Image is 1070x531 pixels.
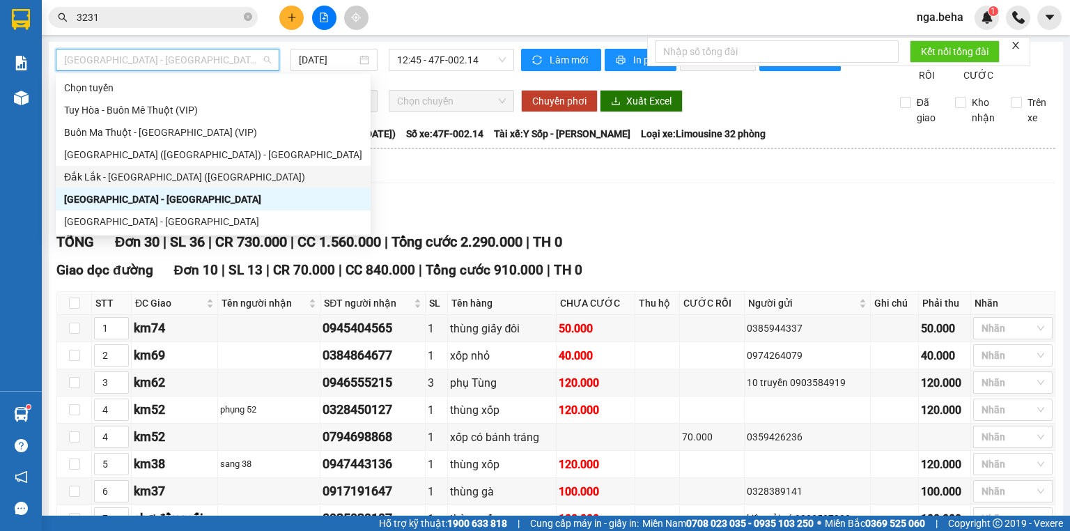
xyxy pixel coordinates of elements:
td: 0947443136 [320,451,426,478]
div: 120.000 [921,456,968,473]
div: km69 [134,346,215,365]
div: 100.000 [921,483,968,500]
div: 1 [428,429,444,446]
td: 0946555215 [320,369,426,397]
div: 120.000 [921,401,968,419]
span: Hỗ trợ kỹ thuật: [379,516,507,531]
input: Tìm tên, số ĐT hoặc mã đơn [77,10,241,25]
td: sang 38 [218,451,320,478]
div: 10 truyền 0903584919 [747,375,868,390]
sup: 1 [26,405,31,409]
div: xốp nhỏ [450,347,555,364]
div: km38 [134,454,215,474]
span: Kho nhận [966,95,1000,125]
th: STT [92,292,132,315]
div: km37 [134,482,215,501]
button: downloadXuất Excel [600,90,683,112]
button: syncLàm mới [521,49,601,71]
div: km74 [134,318,215,338]
div: km52 [134,400,215,420]
span: Miền Nam [642,516,814,531]
img: icon-new-feature [981,11,993,24]
div: phụng 52 [220,403,318,417]
span: Kết nối tổng đài [921,44,988,59]
span: Đã giao [911,95,945,125]
span: In phơi [633,52,665,68]
th: Phải thu [919,292,971,315]
div: 1 [428,320,444,337]
span: sync [532,55,544,66]
div: 40.000 [921,347,968,364]
button: caret-down [1037,6,1062,30]
div: thùng giấy đôi [450,320,555,337]
span: download [611,96,621,107]
span: CR 730.000 [215,233,287,250]
div: kiều gửi cá 0333527823 [747,511,868,526]
td: 0917191647 [320,478,426,505]
span: question-circle [15,439,28,452]
span: | [208,233,212,250]
span: 1 [991,6,995,16]
span: printer [616,55,628,66]
span: CC 840.000 [346,262,415,278]
div: 120.000 [559,456,632,473]
span: TỔNG [56,233,94,250]
div: 0935939197 [323,509,423,528]
input: 14/09/2025 [299,52,356,68]
span: ĐC Giao [135,295,203,311]
span: Đơn 10 [174,262,219,278]
div: 120.000 [559,401,632,419]
span: CC 1.560.000 [297,233,381,250]
div: Đắk Lắk - Phú Yên [56,210,371,233]
span: close-circle [244,11,252,24]
td: 0945404565 [320,315,426,342]
img: warehouse-icon [14,91,29,105]
span: Số xe: 47F-002.14 [406,126,483,141]
div: km62 [134,373,215,392]
div: 100.000 [921,510,968,528]
td: 0328450127 [320,397,426,424]
div: Buôn Ma Thuột - [GEOGRAPHIC_DATA] (VIP) [64,125,362,140]
div: 50.000 [559,320,632,337]
div: 70.000 [682,429,742,445]
span: 12:45 - 47F-002.14 [397,49,506,70]
div: 0328389141 [747,484,868,499]
div: 3 [428,374,444,392]
div: km52 [134,427,215,447]
th: SL [426,292,447,315]
div: 40.000 [559,347,632,364]
span: TH 0 [554,262,582,278]
div: xốp có bánh tráng [450,429,555,446]
img: phone-icon [1012,11,1025,24]
img: warehouse-icon [14,407,29,422]
th: CƯỚC RỒI [680,292,745,315]
span: Phú Yên - Đắk Lắk [64,49,271,70]
span: Tổng cước 910.000 [426,262,543,278]
div: sang 38 [220,457,318,471]
div: 0384864677 [323,346,423,365]
span: Giao dọc đường [56,262,153,278]
span: | [518,516,520,531]
div: 1 [428,347,444,364]
div: [GEOGRAPHIC_DATA] ([GEOGRAPHIC_DATA]) - [GEOGRAPHIC_DATA] [64,147,362,162]
td: 0794698868 [320,424,426,451]
th: Ghi chú [871,292,918,315]
span: caret-down [1044,11,1056,24]
span: message [15,502,28,515]
div: 0359426236 [747,429,868,445]
div: Chọn tuyến [56,77,371,99]
span: close-circle [244,13,252,21]
div: 0945404565 [323,318,423,338]
span: Tên người nhận [222,295,306,311]
div: 0917191647 [323,482,423,501]
div: Đắk Lắk - Phú Yên (SC) [56,166,371,188]
div: Đắk Lắk - [GEOGRAPHIC_DATA] ([GEOGRAPHIC_DATA]) [64,169,362,185]
div: Nhãn [975,295,1051,311]
span: | [419,262,422,278]
div: 120.000 [559,374,632,392]
div: [GEOGRAPHIC_DATA] - [GEOGRAPHIC_DATA] [64,192,362,207]
span: aim [351,13,361,22]
span: | [547,262,550,278]
span: | [385,233,388,250]
div: 120.000 [921,374,968,392]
